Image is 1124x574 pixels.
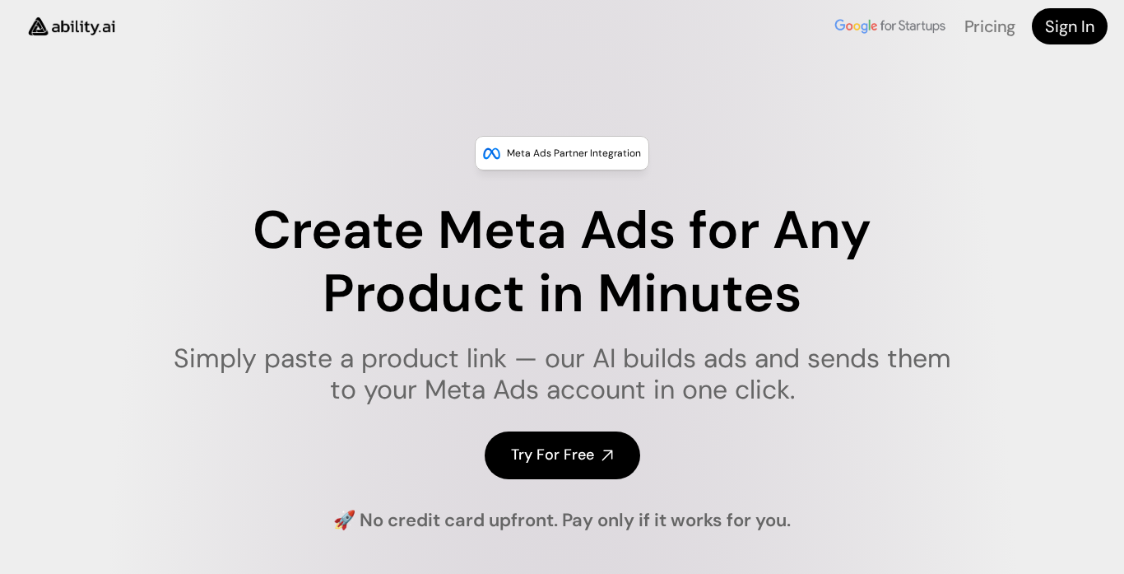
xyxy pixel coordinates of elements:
a: Sign In [1032,8,1108,44]
p: Meta Ads Partner Integration [507,145,641,161]
h4: Try For Free [511,445,594,465]
h4: 🚀 No credit card upfront. Pay only if it works for you. [333,508,791,534]
a: Pricing [964,16,1015,37]
h4: Sign In [1045,15,1094,38]
h1: Create Meta Ads for Any Product in Minutes [163,199,962,326]
h1: Simply paste a product link — our AI builds ads and sends them to your Meta Ads account in one cl... [163,343,962,406]
a: Try For Free [485,432,640,478]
